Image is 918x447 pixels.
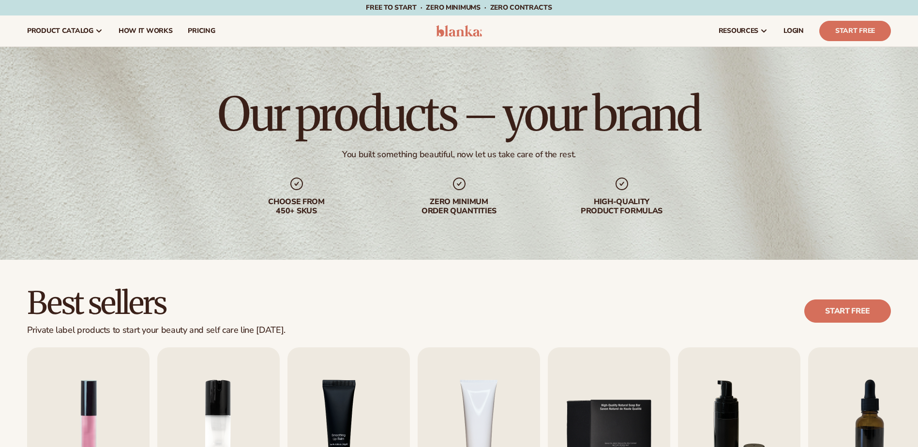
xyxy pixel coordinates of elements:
a: How It Works [111,15,181,46]
div: Choose from 450+ Skus [235,197,359,216]
span: Free to start · ZERO minimums · ZERO contracts [366,3,552,12]
div: Zero minimum order quantities [397,197,521,216]
a: Start Free [819,21,891,41]
h1: Our products – your brand [218,91,700,137]
a: Start free [804,299,891,323]
img: logo [436,25,482,37]
h2: Best sellers [27,287,286,319]
span: resources [719,27,758,35]
div: High-quality product formulas [560,197,684,216]
span: How It Works [119,27,173,35]
a: resources [711,15,776,46]
span: pricing [188,27,215,35]
a: LOGIN [776,15,812,46]
div: Private label products to start your beauty and self care line [DATE]. [27,325,286,336]
a: pricing [180,15,223,46]
span: LOGIN [783,27,804,35]
div: You built something beautiful, now let us take care of the rest. [342,149,576,160]
a: product catalog [19,15,111,46]
span: product catalog [27,27,93,35]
